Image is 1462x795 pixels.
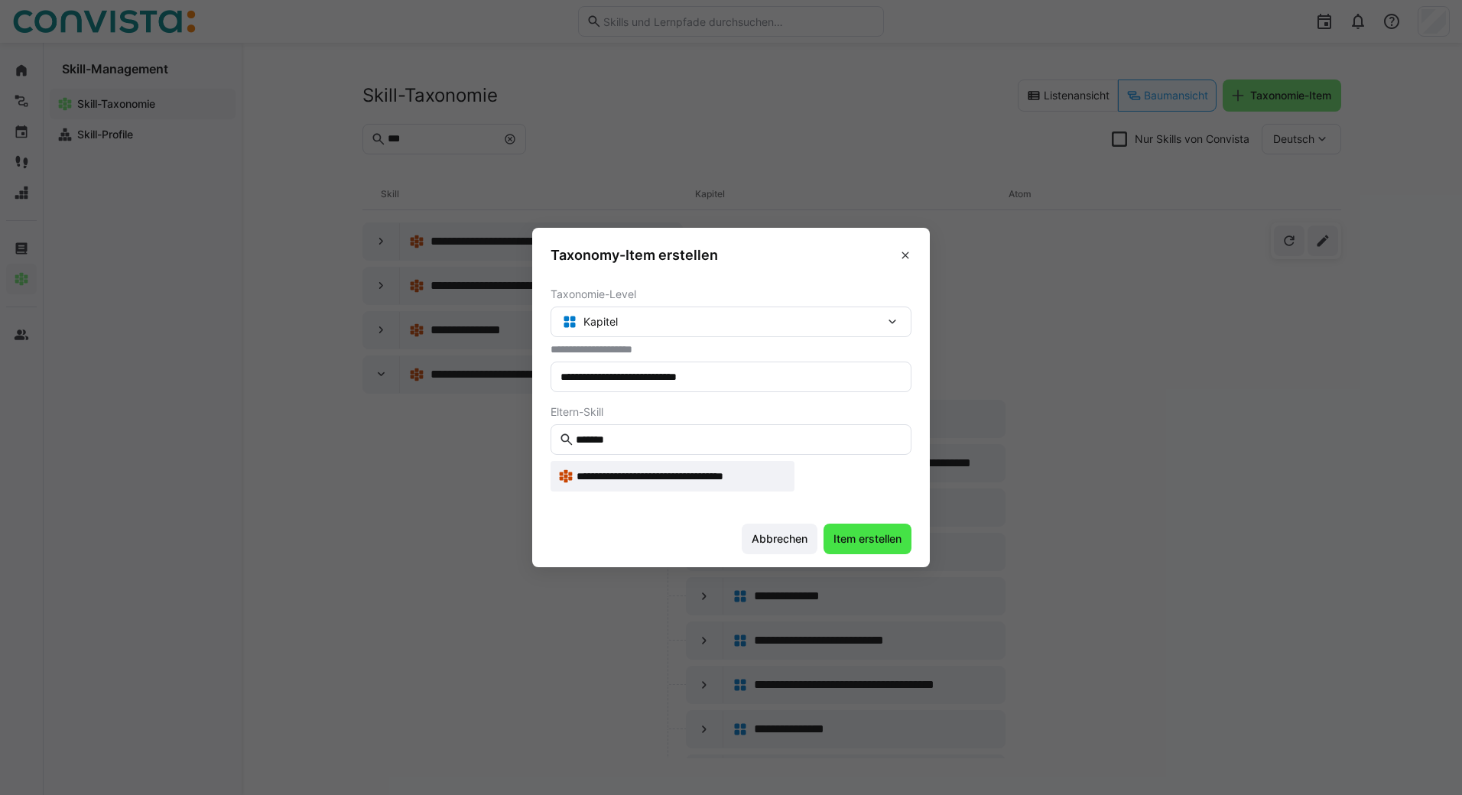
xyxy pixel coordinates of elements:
h3: Taxonomy-Item erstellen [551,246,718,264]
div: Eltern-Skill [551,404,911,420]
span: Taxonomie-Level [551,288,636,300]
span: Kapitel [577,314,618,329]
button: Abbrechen [742,524,817,554]
button: Item erstellen [824,524,911,554]
span: Item erstellen [831,531,904,547]
span: Abbrechen [749,531,810,547]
